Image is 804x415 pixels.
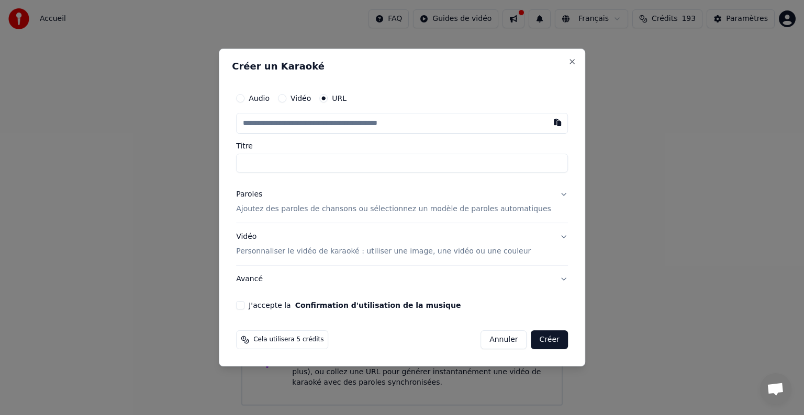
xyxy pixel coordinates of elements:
[236,223,568,265] button: VidéoPersonnaliser le vidéo de karaoké : utiliser une image, une vidéo ou une couleur
[236,246,531,257] p: Personnaliser le vidéo de karaoké : utiliser une image, une vidéo ou une couleur
[236,142,568,149] label: Titre
[531,330,568,349] button: Créer
[291,95,311,102] label: Vidéo
[249,95,270,102] label: Audio
[295,302,461,309] button: J'accepte la
[236,232,531,257] div: Vidéo
[236,181,568,223] button: ParolesAjoutez des paroles de chansons ou sélectionnez un modèle de paroles automatiques
[332,95,347,102] label: URL
[249,302,461,309] label: J'accepte la
[232,62,572,71] h2: Créer un Karaoké
[236,189,262,200] div: Paroles
[253,336,323,344] span: Cela utilisera 5 crédits
[236,204,551,214] p: Ajoutez des paroles de chansons ou sélectionnez un modèle de paroles automatiques
[481,330,527,349] button: Annuler
[236,266,568,293] button: Avancé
